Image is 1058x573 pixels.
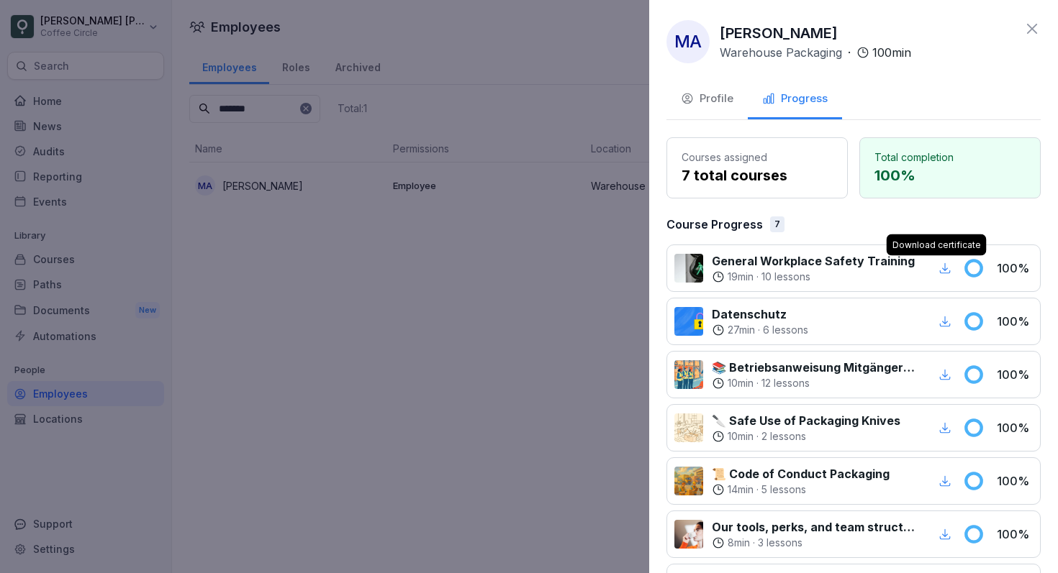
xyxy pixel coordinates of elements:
p: 12 lessons [761,376,810,390]
div: · [712,482,890,497]
p: 7 total courses [682,165,833,186]
p: 100 % [997,260,1033,277]
p: General Workplace Safety Training [712,252,915,270]
p: 10 min [728,376,754,390]
p: 10 lessons [761,270,810,284]
p: 5 lessons [761,482,806,497]
p: 10 min [728,429,754,444]
button: Progress [748,81,842,119]
p: 3 lessons [758,536,802,550]
p: 2 lessons [761,429,806,444]
div: Progress [762,91,828,107]
p: Course Progress [666,216,763,233]
div: · [712,376,918,390]
p: [PERSON_NAME] [720,22,838,44]
p: 100 % [997,313,1033,330]
p: 🔪 Safe Use of Packaging Knives [712,412,900,429]
p: 📚 Betriebsanweisung Mitgängerflurförderzeuge (Mffz) [712,359,918,376]
p: Our tools, perks, and team structure (Warehouse) [712,518,918,536]
div: · [712,536,918,550]
p: 100 min [872,44,911,61]
p: 100 % [997,472,1033,490]
p: 100 % [997,419,1033,436]
p: 14 min [728,482,754,497]
p: Warehouse Packaging [720,44,842,61]
p: 19 min [728,270,754,284]
div: · [712,270,915,284]
div: Download certificate [887,234,987,256]
div: 7 [770,216,785,232]
p: 27 min [728,323,755,337]
p: 100 % [997,366,1033,383]
div: · [712,429,900,444]
p: 8 min [728,536,750,550]
div: Profile [681,91,733,107]
p: 100 % [997,526,1033,543]
p: Datenschutz [712,306,808,323]
button: Profile [666,81,748,119]
div: · [712,323,808,337]
p: 6 lessons [763,323,808,337]
p: 📜 Code of Conduct Packaging [712,465,890,482]
div: MA [666,20,710,63]
div: · [720,44,911,61]
p: 100 % [874,165,1026,186]
p: Total completion [874,150,1026,165]
p: Courses assigned [682,150,833,165]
